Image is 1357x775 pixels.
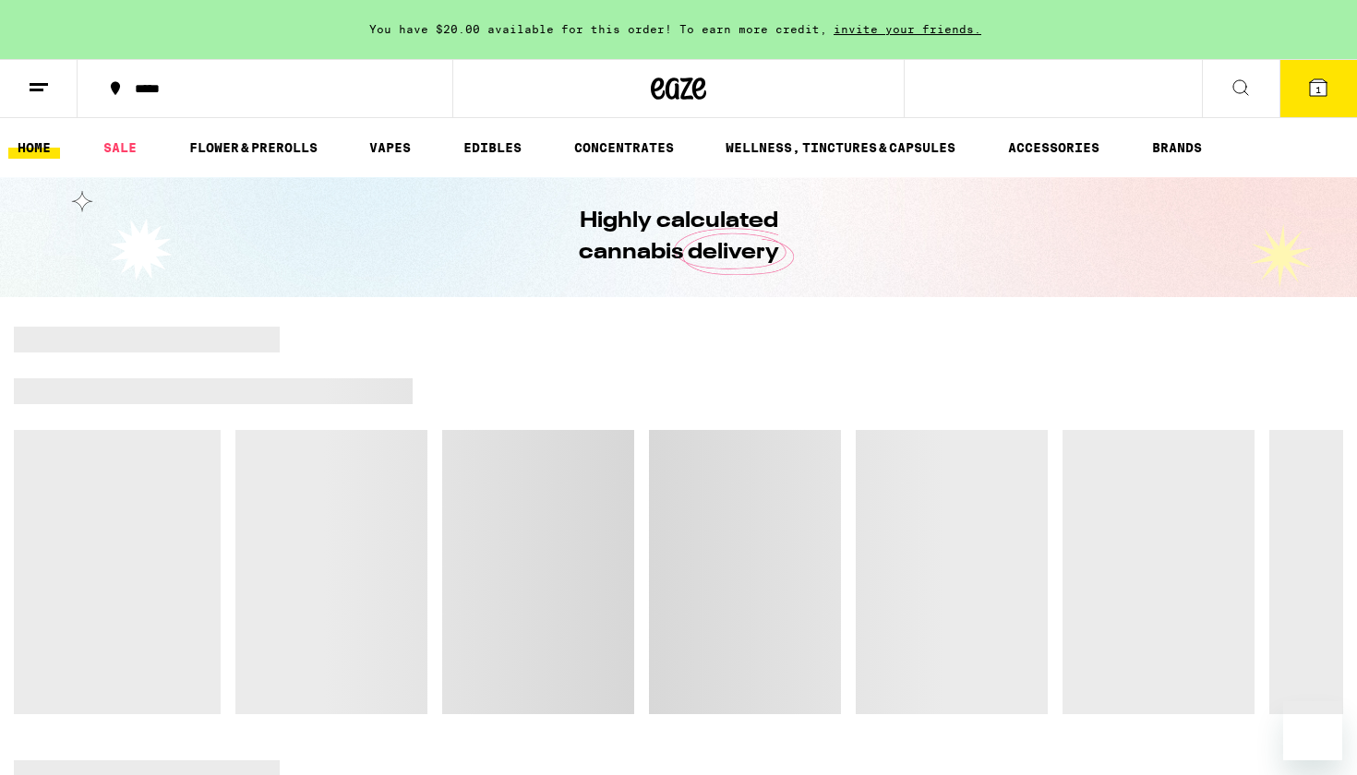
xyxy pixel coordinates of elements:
a: WELLNESS, TINCTURES & CAPSULES [716,137,965,159]
span: invite your friends. [827,23,988,35]
a: HOME [8,137,60,159]
button: 1 [1279,60,1357,117]
a: BRANDS [1143,137,1211,159]
h1: Highly calculated cannabis delivery [526,206,831,268]
span: 1 [1315,84,1321,95]
a: VAPES [360,137,420,159]
a: ACCESSORIES [999,137,1109,159]
a: EDIBLES [454,137,531,159]
a: CONCENTRATES [565,137,683,159]
iframe: Button to launch messaging window [1283,701,1342,760]
a: FLOWER & PREROLLS [180,137,327,159]
a: SALE [94,137,146,159]
span: You have $20.00 available for this order! To earn more credit, [369,23,827,35]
